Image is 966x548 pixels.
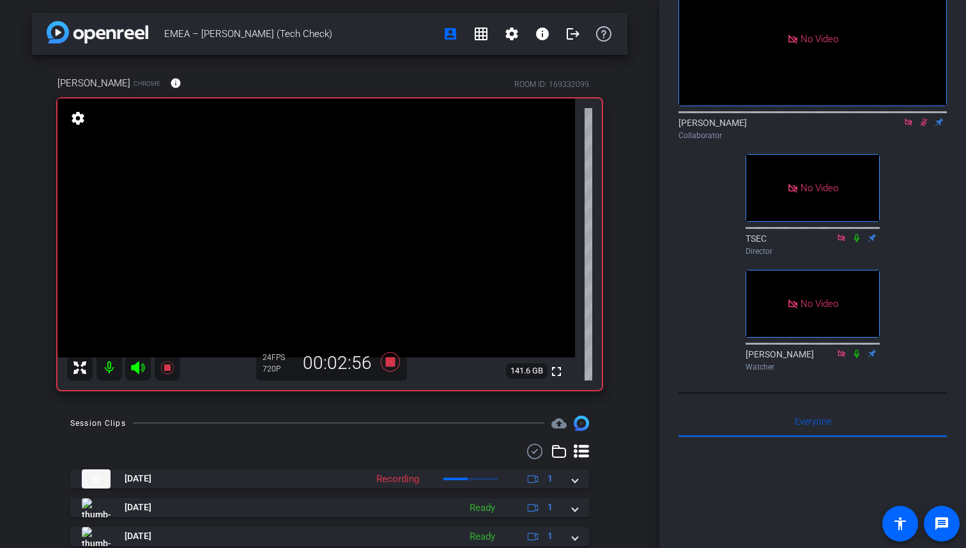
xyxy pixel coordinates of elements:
[535,26,550,42] mat-icon: info
[473,26,489,42] mat-icon: grid_on
[551,416,567,431] mat-icon: cloud_upload
[263,364,295,374] div: 720P
[746,361,880,373] div: Watcher
[82,498,111,517] img: thumb-nail
[70,417,126,430] div: Session Clips
[548,501,553,514] span: 1
[295,352,380,374] div: 00:02:56
[548,529,553,543] span: 1
[746,232,880,257] div: TSEC
[170,77,181,89] mat-icon: info
[134,79,160,88] span: Chrome
[746,246,880,257] div: Director
[746,348,880,373] div: [PERSON_NAME]
[801,182,838,194] span: No Video
[70,527,589,546] mat-expansion-panel-header: thumb-nail[DATE]Ready1
[514,79,589,90] div: ROOM ID: 169332099
[82,527,111,546] img: thumb-nail
[125,501,151,514] span: [DATE]
[125,529,151,543] span: [DATE]
[82,469,111,489] img: thumb-nail
[504,26,519,42] mat-icon: settings
[125,472,151,485] span: [DATE]
[551,416,567,431] span: Destinations for your clips
[574,416,589,431] img: Session clips
[47,21,148,43] img: app-logo
[463,529,502,544] div: Ready
[549,364,564,379] mat-icon: fullscreen
[70,469,589,489] mat-expansion-panel-header: thumb-nail[DATE]Recording1
[443,26,458,42] mat-icon: account_box
[69,111,87,126] mat-icon: settings
[893,516,908,531] mat-icon: accessibility
[370,472,425,487] div: Recording
[272,353,285,362] span: FPS
[70,498,589,517] mat-expansion-panel-header: thumb-nail[DATE]Ready1
[678,116,947,141] div: [PERSON_NAME]
[934,516,949,531] mat-icon: message
[565,26,581,42] mat-icon: logout
[548,472,553,485] span: 1
[164,21,435,47] span: EMEA – [PERSON_NAME] (Tech Check)
[463,501,502,515] div: Ready
[801,297,838,309] span: No Video
[57,76,130,90] span: [PERSON_NAME]
[795,417,831,426] span: Everyone
[506,363,548,379] span: 141.6 GB
[678,130,947,141] div: Collaborator
[263,352,295,363] div: 24
[801,33,838,44] span: No Video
